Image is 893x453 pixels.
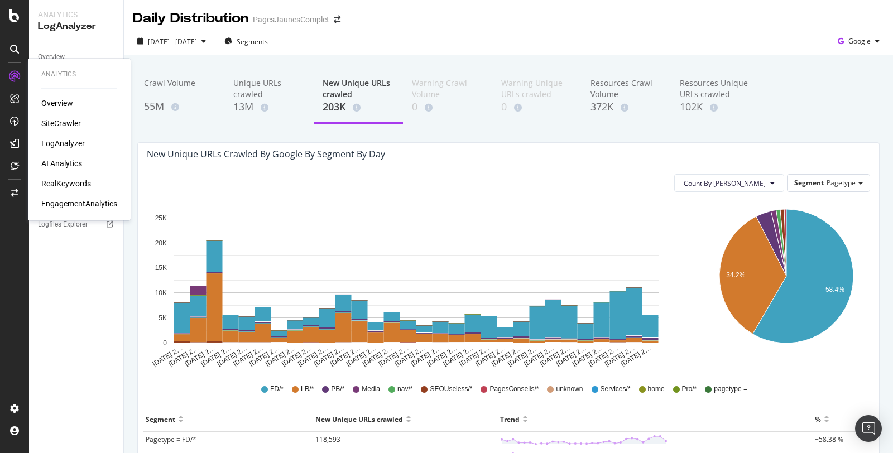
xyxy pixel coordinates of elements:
a: Overview [41,98,73,109]
div: LogAnalyzer [38,20,114,33]
svg: A chart. [147,201,685,368]
div: 203K [323,100,394,114]
div: 372K [590,100,662,114]
span: Services/* [601,384,631,394]
div: Resources Unique URLs crawled [680,78,751,100]
a: SiteCrawler [41,118,81,129]
div: Warning Unique URLs crawled [501,78,573,100]
a: LogAnalyzer [41,138,85,149]
div: Resources Crawl Volume [590,78,662,100]
div: 0 [412,100,483,114]
div: Logfiles Explorer [38,219,88,230]
a: AI Analytics [41,158,82,169]
div: 55M [144,99,215,114]
a: Logfiles Explorer [38,219,116,230]
div: Warning Crawl Volume [412,78,483,100]
text: 25K [155,214,167,222]
span: SEOUseless/* [430,384,472,394]
span: Pagetype = FD/* [146,435,196,444]
text: 5K [159,314,167,322]
div: 102K [680,100,751,114]
text: 10K [155,289,167,297]
span: Pagetype [827,178,856,187]
span: Segments [237,37,268,46]
text: 15K [155,264,167,272]
span: +58.38 % [815,435,843,444]
span: Media [362,384,380,394]
div: New Unique URLs crawled [323,78,394,100]
a: EngagementAnalytics [41,198,117,209]
span: [DATE] - [DATE] [148,37,197,46]
button: Count By [PERSON_NAME] [674,174,784,192]
div: Overview [38,51,65,63]
div: Crawl Volume [144,78,215,99]
div: % [815,410,821,428]
div: New Unique URLs crawled by google by Segment by Day [147,148,385,160]
a: Overview [38,51,116,63]
div: 0 [501,100,573,114]
div: Analytics [41,70,117,79]
text: 20K [155,239,167,247]
div: arrow-right-arrow-left [334,16,340,23]
span: PagesConseils/* [489,384,539,394]
div: New Unique URLs crawled [315,410,403,428]
text: 58.4% [825,286,844,293]
div: Segment [146,410,175,428]
a: RealKeywords [41,178,91,189]
span: Count By Day [684,179,766,188]
span: home [648,384,665,394]
text: 0 [163,339,167,347]
span: pagetype = [714,384,747,394]
span: nav/* [397,384,412,394]
span: 118,593 [315,435,340,444]
span: Segment [794,178,824,187]
div: 13M [233,100,305,114]
button: Segments [220,32,272,50]
div: Trend [500,410,520,428]
span: unknown [556,384,583,394]
div: PagesJaunesComplet [253,14,329,25]
div: Analytics [38,9,114,20]
button: [DATE] - [DATE] [133,32,210,50]
button: Google [833,32,884,50]
div: Unique URLs crawled [233,78,305,100]
text: 34.2% [726,271,745,279]
span: Google [848,36,871,46]
div: Daily Distribution [133,9,248,28]
svg: A chart. [702,201,871,368]
div: Open Intercom Messenger [855,415,882,442]
span: Pro/* [682,384,697,394]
